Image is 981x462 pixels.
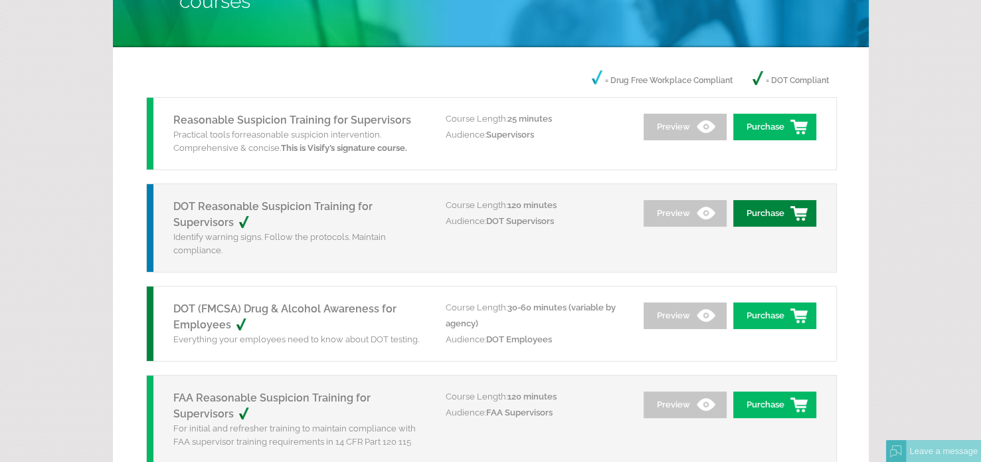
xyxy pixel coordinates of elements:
[733,392,816,418] a: Purchase
[644,392,727,418] a: Preview
[644,200,727,227] a: Preview
[173,114,411,126] a: Reasonable Suspicion Training for Supervisors
[486,407,553,417] span: FAA Supervisors
[507,200,557,210] span: 120 minutes
[486,130,534,140] span: Supervisors
[446,127,625,143] p: Audience:
[446,213,625,229] p: Audience:
[173,423,416,447] span: For initial and refresher training to maintain compliance with FAA supervisor training requiremen...
[173,128,426,155] p: Practical tools for
[644,114,727,140] a: Preview
[890,445,902,457] img: Offline
[906,440,981,462] div: Leave a message
[446,300,625,332] p: Course Length:
[733,302,816,329] a: Purchase
[446,302,616,328] span: 30-60 minutes (variable by agency)
[486,334,552,344] span: DOT Employees
[644,302,727,329] a: Preview
[507,114,552,124] span: 25 minutes
[173,302,397,331] a: DOT (FMCSA) Drug & Alcohol Awareness for Employees
[173,392,371,420] a: FAA Reasonable Suspicion Training for Supervisors
[173,333,426,346] p: Everything your employees need to know about DOT testing.
[592,70,733,90] p: = Drug Free Workplace Compliant
[446,332,625,348] p: Audience:
[173,200,373,229] a: DOT Reasonable Suspicion Training for Supervisors
[173,231,426,257] p: Identify warning signs. Follow the protocols. Maintain compliance.
[446,197,625,213] p: Course Length:
[733,114,816,140] a: Purchase
[446,111,625,127] p: Course Length:
[486,216,554,226] span: DOT Supervisors
[733,200,816,227] a: Purchase
[753,70,829,90] p: = DOT Compliant
[446,389,625,405] p: Course Length:
[281,143,407,153] strong: This is Visify’s signature course.
[173,130,407,153] span: reasonable suspicion intervention. Comprehensive & concise.
[446,405,625,421] p: Audience:
[507,392,557,402] span: 120 minutes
